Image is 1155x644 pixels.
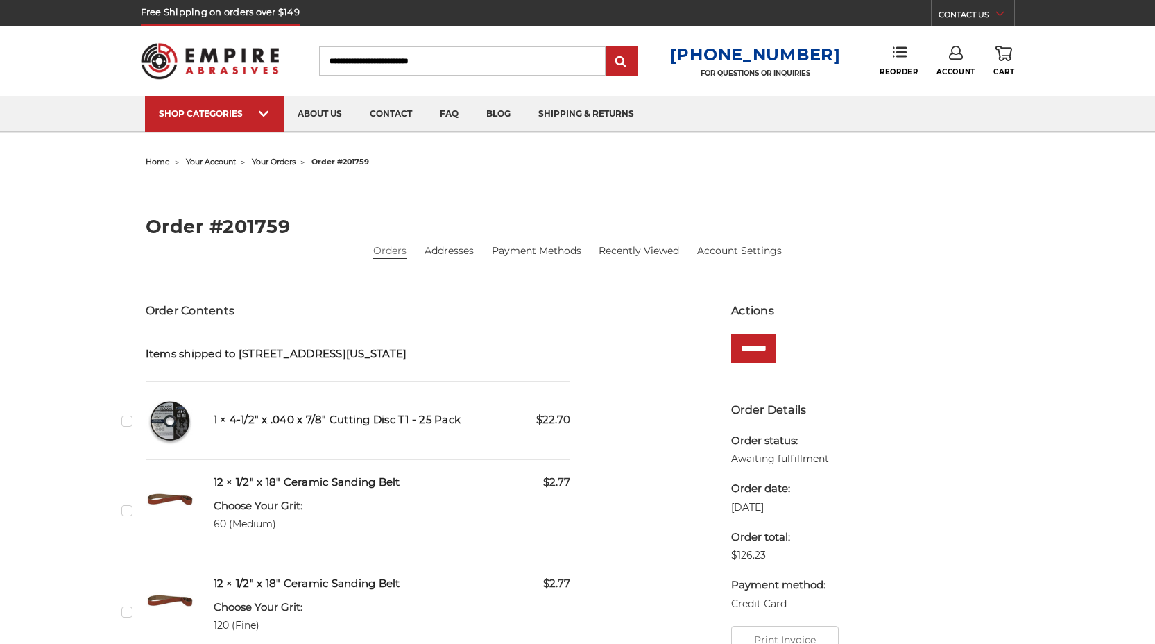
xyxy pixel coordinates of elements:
a: Reorder [880,46,918,76]
dd: [DATE] [731,500,829,515]
dt: Order total: [731,529,829,545]
a: about us [284,96,356,132]
a: Payment Methods [492,244,581,258]
h5: 1 × 4-1/2" x .040 x 7/8" Cutting Disc T1 - 25 Pack [214,412,571,428]
h3: Order Contents [146,303,571,319]
dt: Order status: [731,433,829,449]
input: Submit [608,48,635,76]
img: 1/2" x 18" Ceramic File Belt [146,576,194,625]
a: Cart [993,46,1014,76]
h3: Actions [731,303,1009,319]
span: order #201759 [311,157,369,167]
a: Addresses [425,244,474,258]
h3: Order Details [731,402,1009,418]
img: Empire Abrasives [141,34,280,88]
dt: Choose Your Grit: [214,600,302,616]
span: $2.77 [543,576,570,592]
a: blog [472,96,524,132]
a: home [146,157,170,167]
span: $22.70 [536,412,570,428]
a: shipping & returns [524,96,648,132]
h5: Items shipped to [STREET_ADDRESS][US_STATE] [146,346,571,362]
div: SHOP CATEGORIES [159,108,270,119]
h2: Order #201759 [146,217,1010,236]
a: Orders [373,244,407,258]
h5: 12 × 1/2" x 18" Ceramic Sanding Belt [214,475,571,491]
dd: $126.23 [731,548,829,563]
dt: Choose Your Grit: [214,498,302,514]
dd: Credit Card [731,597,829,611]
img: 1/2" x 18" Ceramic File Belt [146,475,194,523]
h5: 12 × 1/2" x 18" Ceramic Sanding Belt [214,576,571,592]
span: Reorder [880,67,918,76]
span: Account [936,67,975,76]
a: your account [186,157,236,167]
a: faq [426,96,472,132]
dd: 120 (Fine) [214,618,302,633]
span: Cart [993,67,1014,76]
a: Recently Viewed [599,244,679,258]
dt: Payment method: [731,577,829,593]
dt: Order date: [731,481,829,497]
dd: Awaiting fulfillment [731,452,829,466]
a: Account Settings [697,244,782,258]
a: CONTACT US [939,7,1014,26]
a: [PHONE_NUMBER] [670,44,841,65]
a: contact [356,96,426,132]
a: your orders [252,157,296,167]
img: 4-1/2" super thin cut off wheel for fast metal cutting and minimal kerf [146,396,194,445]
dd: 60 (Medium) [214,517,302,532]
span: $2.77 [543,475,570,491]
p: FOR QUESTIONS OR INQUIRIES [670,69,841,78]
